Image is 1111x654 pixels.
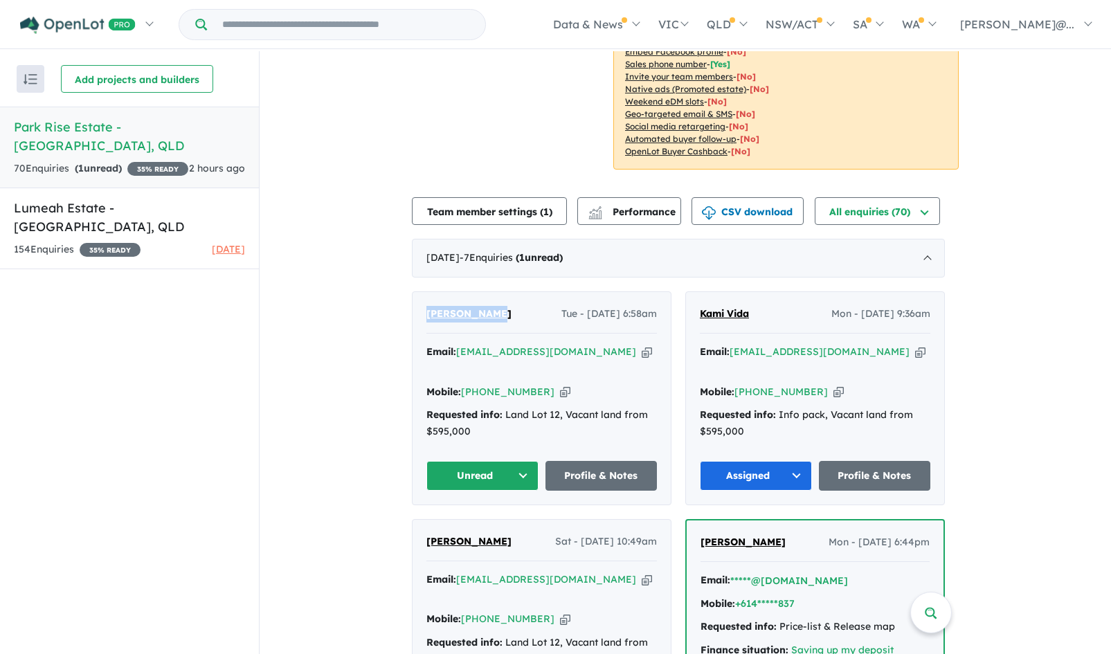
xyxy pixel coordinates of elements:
div: Price-list & Release map [701,619,930,635]
a: [PERSON_NAME] [426,534,512,550]
strong: Requested info: [700,408,776,421]
a: [PERSON_NAME] [426,306,512,323]
span: [No] [729,121,748,131]
img: sort.svg [24,74,37,84]
button: Copy [915,345,925,359]
img: bar-chart.svg [588,210,602,219]
span: 35 % READY [127,162,188,176]
u: Embed Facebook profile [625,46,723,57]
span: 2 hours ago [189,162,245,174]
span: [ No ] [737,71,756,82]
a: Profile & Notes [819,461,931,491]
span: [PERSON_NAME]@... [960,17,1074,31]
span: Sat - [DATE] 10:49am [555,534,657,550]
strong: Email: [426,573,456,585]
u: Social media retargeting [625,121,725,131]
span: Tue - [DATE] 6:58am [561,306,657,323]
span: [No] [731,146,750,156]
img: download icon [702,206,716,220]
div: Land Lot 12, Vacant land from $595,000 [426,407,657,440]
a: Profile & Notes [545,461,658,491]
div: 154 Enquir ies [14,242,141,258]
button: Add projects and builders [61,65,213,93]
span: 1 [519,251,525,264]
u: OpenLot Buyer Cashback [625,146,728,156]
u: Automated buyer follow-up [625,134,737,144]
div: Info pack, Vacant land from $595,000 [700,407,930,440]
img: line-chart.svg [589,206,602,214]
span: - 7 Enquir ies [460,251,563,264]
h5: Lumeah Estate - [GEOGRAPHIC_DATA] , QLD [14,199,245,236]
strong: Email: [426,345,456,358]
a: [EMAIL_ADDRESS][DOMAIN_NAME] [730,345,910,358]
button: Copy [560,612,570,626]
span: [DATE] [212,243,245,255]
span: Mon - [DATE] 9:36am [831,306,930,323]
u: Native ads (Promoted estate) [625,84,746,94]
a: [PHONE_NUMBER] [461,612,554,625]
span: Mon - [DATE] 6:44pm [829,534,930,551]
button: Unread [426,461,539,491]
button: Copy [560,385,570,399]
button: Assigned [700,461,812,491]
a: [PHONE_NUMBER] [734,385,828,398]
u: Geo-targeted email & SMS [625,109,732,119]
u: Invite your team members [625,71,733,82]
span: [No] [736,109,755,119]
a: [PERSON_NAME] [701,534,786,551]
span: [No] [707,96,727,107]
button: All enquiries (70) [815,197,940,225]
strong: Mobile: [426,385,461,398]
a: [EMAIL_ADDRESS][DOMAIN_NAME] [456,573,636,585]
input: Try estate name, suburb, builder or developer [210,10,482,39]
span: Kami Vida [700,307,749,320]
button: Performance [577,197,681,225]
strong: Requested info: [426,636,503,648]
span: 1 [543,206,549,218]
span: Performance [590,206,676,218]
strong: Email: [701,574,730,586]
span: [ Yes ] [710,59,730,69]
button: CSV download [692,197,804,225]
button: Copy [642,572,652,587]
strong: Requested info: [701,620,777,633]
span: [No] [750,84,769,94]
strong: ( unread) [75,162,122,174]
a: Kami Vida [700,306,749,323]
span: [PERSON_NAME] [701,536,786,548]
strong: Email: [700,345,730,358]
u: Sales phone number [625,59,707,69]
span: 35 % READY [80,243,141,257]
span: [PERSON_NAME] [426,307,512,320]
u: Weekend eDM slots [625,96,704,107]
a: [EMAIL_ADDRESS][DOMAIN_NAME] [456,345,636,358]
span: [No] [740,134,759,144]
strong: Requested info: [426,408,503,421]
img: Openlot PRO Logo White [20,17,136,34]
span: [PERSON_NAME] [426,535,512,547]
span: 1 [78,162,84,174]
button: Copy [642,345,652,359]
strong: Mobile: [700,385,734,398]
div: [DATE] [412,239,945,278]
div: 70 Enquir ies [14,161,188,177]
h5: Park Rise Estate - [GEOGRAPHIC_DATA] , QLD [14,118,245,155]
button: Team member settings (1) [412,197,567,225]
button: Copy [833,385,844,399]
strong: Mobile: [426,612,461,625]
strong: Mobile: [701,597,735,610]
strong: ( unread) [516,251,563,264]
span: [ No ] [727,46,746,57]
a: [PHONE_NUMBER] [461,385,554,398]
